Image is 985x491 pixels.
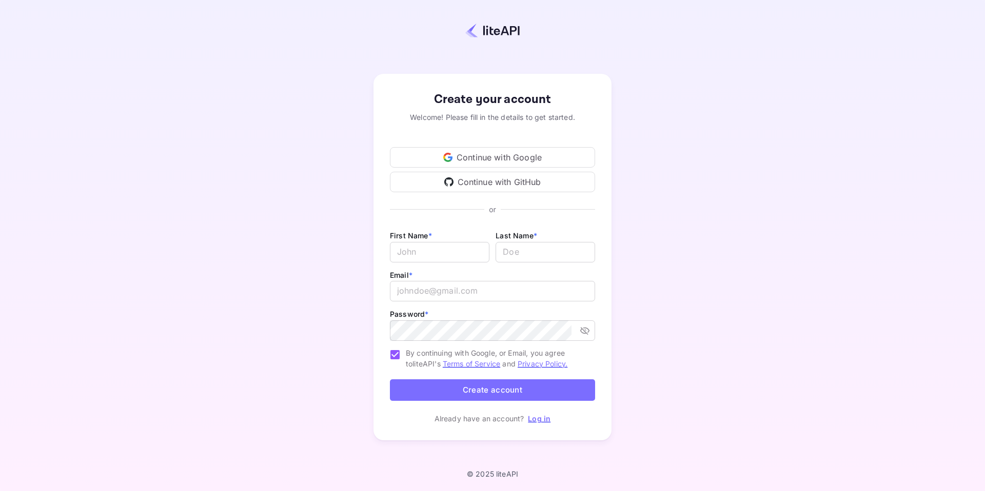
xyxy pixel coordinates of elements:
[390,242,489,262] input: John
[406,347,587,369] span: By continuing with Google, or Email, you agree to liteAPI's and
[390,379,595,401] button: Create account
[435,413,524,424] p: Already have an account?
[443,359,500,368] a: Terms of Service
[518,359,567,368] a: Privacy Policy.
[528,414,550,423] a: Log in
[390,112,595,122] div: Welcome! Please fill in the details to get started.
[390,271,412,279] label: Email
[390,310,428,318] label: Password
[465,23,520,38] img: liteapi
[390,147,595,168] div: Continue with Google
[390,90,595,109] div: Create your account
[390,281,595,301] input: johndoe@gmail.com
[390,231,432,240] label: First Name
[496,242,595,262] input: Doe
[467,469,518,478] p: © 2025 liteAPI
[576,321,594,340] button: toggle password visibility
[390,172,595,192] div: Continue with GitHub
[496,231,537,240] label: Last Name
